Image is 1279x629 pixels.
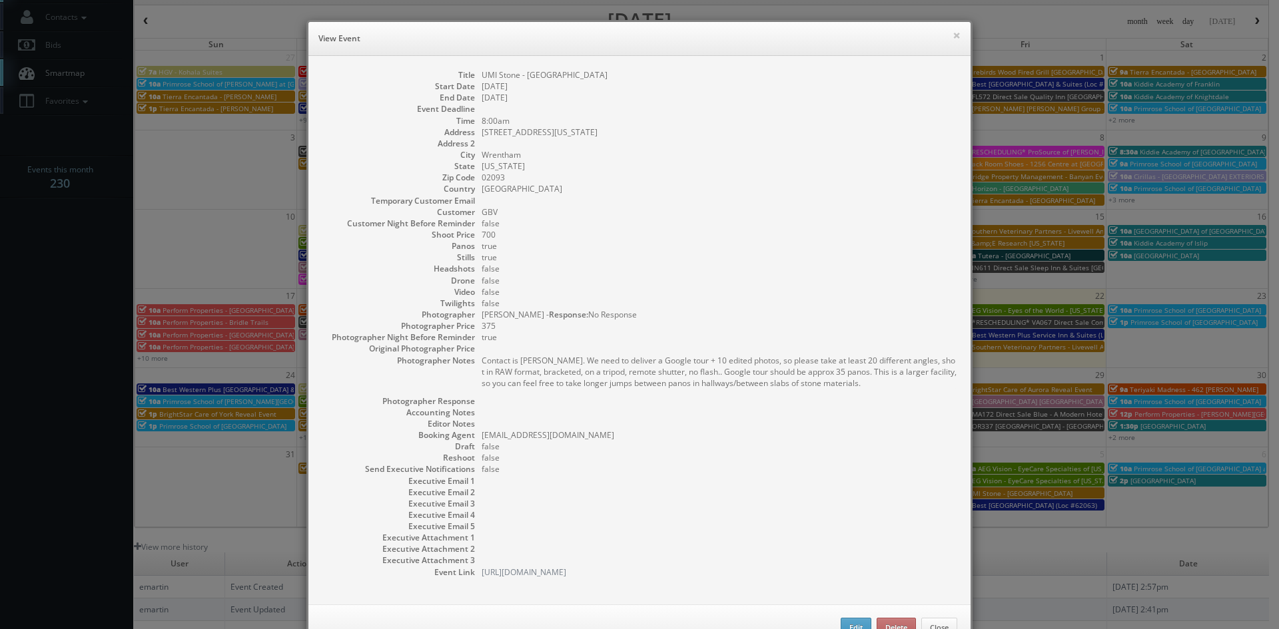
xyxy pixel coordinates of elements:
dt: Shoot Price [322,229,475,240]
dt: Draft [322,441,475,452]
dd: false [482,452,957,463]
dd: [PERSON_NAME] - No Response [482,309,957,320]
dd: false [482,286,957,298]
dt: Address [322,126,475,138]
dt: Event Link [322,566,475,578]
dt: Executive Email 3 [322,498,475,509]
dd: false [482,441,957,452]
dt: Country [322,183,475,194]
a: [URL][DOMAIN_NAME] [482,566,566,578]
dd: 02093 [482,172,957,183]
dt: Customer [322,206,475,218]
dt: Title [322,69,475,81]
dt: Booking Agent [322,429,475,441]
dd: [US_STATE] [482,160,957,172]
dt: Twilights [322,298,475,309]
dt: Executive Attachment 1 [322,532,475,543]
dt: Executive Email 1 [322,475,475,487]
dd: Wrentham [482,149,957,160]
dt: Executive Email 5 [322,521,475,532]
dd: false [482,463,957,475]
dd: true [482,240,957,252]
dt: Photographer Price [322,320,475,331]
dt: Executive Attachment 3 [322,554,475,566]
dd: [STREET_ADDRESS][US_STATE] [482,126,957,138]
dd: false [482,263,957,274]
dt: Photographer [322,309,475,320]
dt: Photographer Response [322,395,475,407]
dt: Video [322,286,475,298]
dt: Drone [322,275,475,286]
dd: false [482,298,957,309]
dt: Editor Notes [322,418,475,429]
dt: Original Photographer Price [322,343,475,354]
dt: Start Date [322,81,475,92]
dd: true [482,252,957,263]
dt: Executive Email 4 [322,509,475,521]
dd: [GEOGRAPHIC_DATA] [482,183,957,194]
dd: [DATE] [482,81,957,92]
dt: Panos [322,240,475,252]
dd: false [482,275,957,286]
dd: GBV [482,206,957,218]
dt: Send Executive Notifications [322,463,475,475]
dt: Zip Code [322,172,475,183]
dt: Temporary Customer Email [322,195,475,206]
dt: Executive Attachment 2 [322,543,475,554]
b: Response: [549,309,588,320]
dd: UMI Stone - [GEOGRAPHIC_DATA] [482,69,957,81]
dt: Time [322,115,475,126]
dt: Customer Night Before Reminder [322,218,475,229]
dt: Photographer Notes [322,355,475,366]
dd: true [482,331,957,343]
dt: City [322,149,475,160]
dd: [DATE] [482,92,957,103]
dt: Executive Email 2 [322,487,475,498]
button: × [953,31,961,40]
dt: Address 2 [322,138,475,149]
dd: false [482,218,957,229]
dd: 700 [482,229,957,240]
dt: State [322,160,475,172]
dd: 375 [482,320,957,331]
dt: Reshoot [322,452,475,463]
dt: Accounting Notes [322,407,475,418]
dt: Event Deadline [322,103,475,114]
dt: Headshots [322,263,475,274]
dd: 8:00am [482,115,957,126]
pre: Contact is [PERSON_NAME]. We need to deliver a Google tour + 10 edited photos, so please take at ... [482,355,957,389]
dt: End Date [322,92,475,103]
h6: View Event [318,32,961,45]
dt: Stills [322,252,475,263]
dt: Photographer Night Before Reminder [322,331,475,343]
dd: [EMAIL_ADDRESS][DOMAIN_NAME] [482,429,957,441]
